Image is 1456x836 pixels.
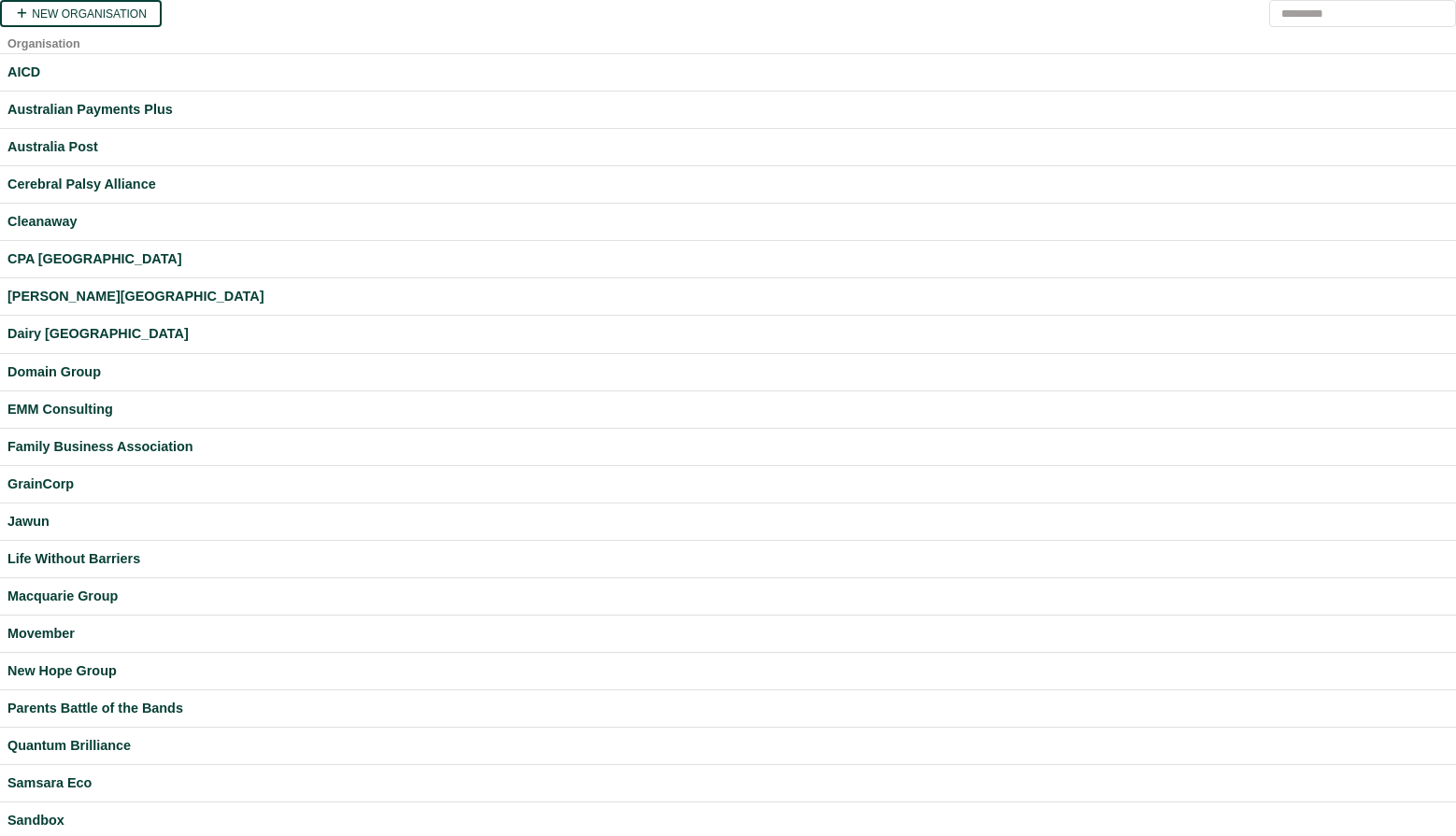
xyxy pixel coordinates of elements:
[7,399,1449,420] a: EMM Consulting
[7,660,1449,682] a: New Hope Group
[7,810,1449,831] a: Sandbox
[7,136,1449,158] a: Australia Post
[7,174,1449,195] a: Cerebral Palsy Alliance
[7,62,1449,83] a: AICD
[7,436,1449,458] a: Family Business Association
[7,735,1449,757] a: Quantum Brilliance
[7,323,1449,345] a: Dairy [GEOGRAPHIC_DATA]
[7,623,1449,645] a: Movember
[7,474,1449,495] a: GrainCorp
[7,548,1449,570] a: Life Without Barriers
[7,586,1449,607] a: Macquarie Group
[7,99,1449,120] a: Australian Payments Plus
[7,286,1449,307] a: [PERSON_NAME][GEOGRAPHIC_DATA]
[7,361,1449,383] a: Domain Group
[7,248,1449,270] a: CPA [GEOGRAPHIC_DATA]
[7,211,1449,233] a: Cleanaway
[7,698,1449,719] a: Parents Battle of the Bands
[7,511,1449,532] a: Jawun
[7,772,1449,794] a: Samsara Eco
